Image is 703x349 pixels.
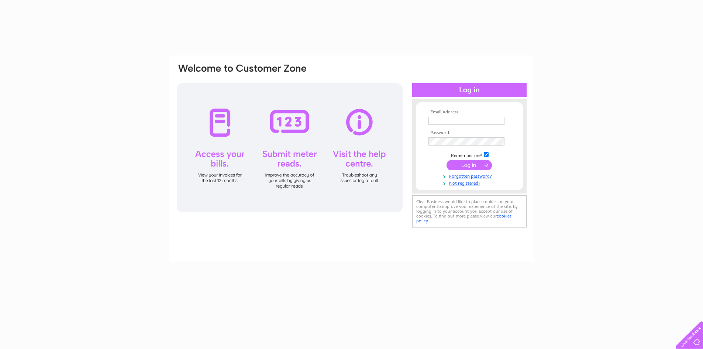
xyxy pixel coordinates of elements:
[428,179,512,186] a: Not registered?
[427,130,512,136] th: Password:
[412,195,527,227] div: Clear Business would like to place cookies on your computer to improve your experience of the sit...
[428,172,512,179] a: Forgotten password?
[427,151,512,158] td: Remember me?
[447,160,492,170] input: Submit
[427,110,512,115] th: Email Address:
[416,213,511,223] a: cookies policy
